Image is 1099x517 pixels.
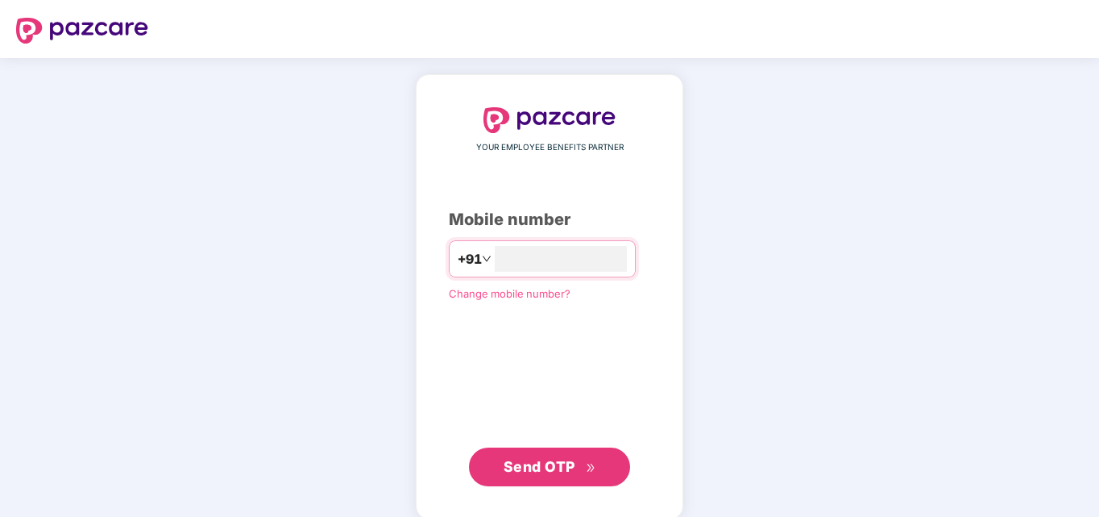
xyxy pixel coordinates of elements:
[504,458,575,475] span: Send OTP
[469,448,630,486] button: Send OTPdouble-right
[476,141,624,154] span: YOUR EMPLOYEE BENEFITS PARTNER
[458,249,482,269] span: +91
[16,18,148,44] img: logo
[586,463,596,473] span: double-right
[482,254,491,264] span: down
[449,287,570,300] a: Change mobile number?
[483,107,616,133] img: logo
[449,207,650,232] div: Mobile number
